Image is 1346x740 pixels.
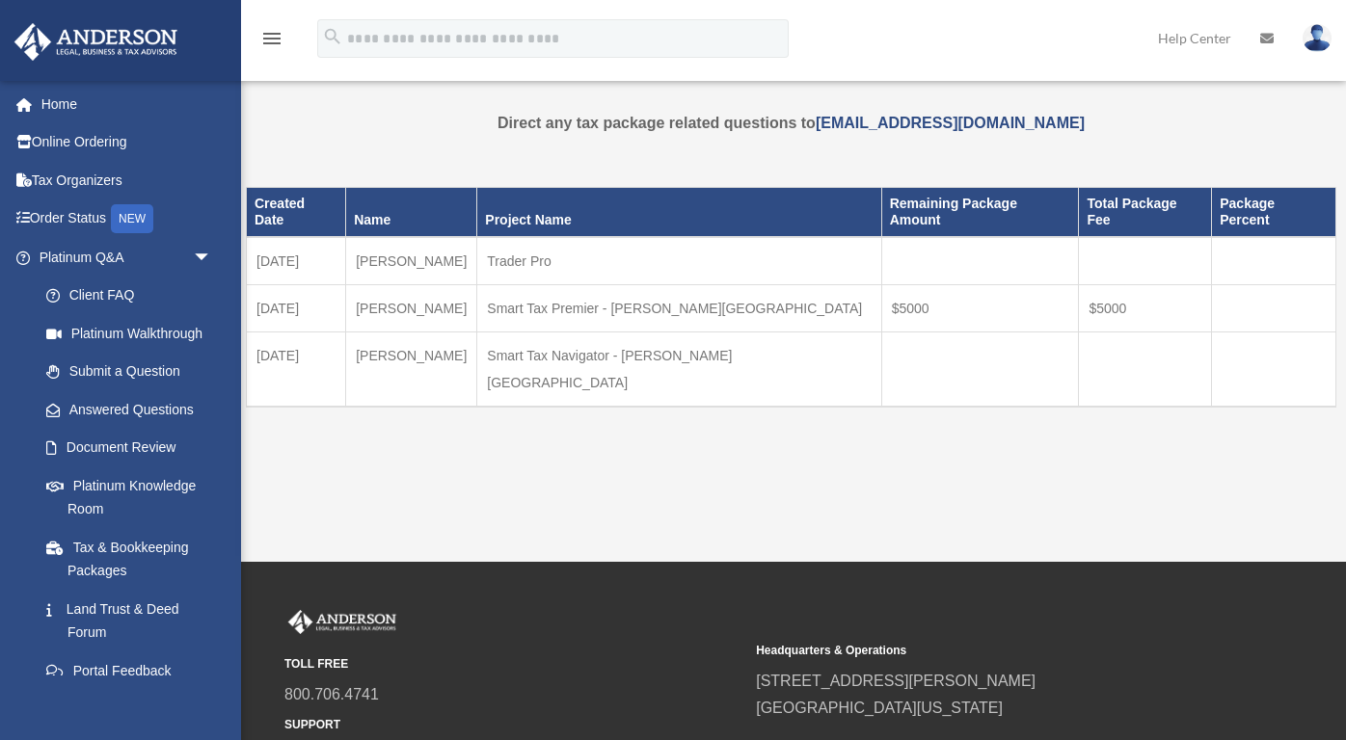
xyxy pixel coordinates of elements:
th: Package Percent [1212,188,1336,237]
a: [GEOGRAPHIC_DATA][US_STATE] [756,700,1003,716]
td: [DATE] [247,237,346,285]
a: 800.706.4741 [284,686,379,702]
img: Anderson Advisors Platinum Portal [9,23,183,61]
div: NEW [111,204,153,233]
small: SUPPORT [284,715,742,735]
img: Anderson Advisors Platinum Portal [284,610,400,635]
i: menu [260,27,283,50]
td: Smart Tax Premier - [PERSON_NAME][GEOGRAPHIC_DATA] [477,284,881,331]
a: [EMAIL_ADDRESS][DOMAIN_NAME] [816,115,1085,131]
td: [PERSON_NAME] [346,284,477,331]
a: [STREET_ADDRESS][PERSON_NAME] [756,673,1036,689]
a: Order StatusNEW [13,199,241,239]
a: Platinum Knowledge Room [27,466,241,528]
td: [DATE] [247,284,346,331]
a: Online Ordering [13,123,241,162]
a: Portal Feedback [27,651,241,690]
i: search [322,26,343,47]
small: Headquarters & Operations [756,641,1214,661]
td: [PERSON_NAME] [346,331,477,407]
td: $5000 [881,284,1079,331]
td: $5000 [1079,284,1212,331]
small: TOLL FREE [284,654,742,674]
a: Client FAQ [27,277,241,315]
th: Project Name [477,188,881,237]
a: Document Review [27,429,241,467]
th: Total Package Fee [1079,188,1212,237]
th: Name [346,188,477,237]
a: Answered Questions [27,390,241,429]
img: User Pic [1303,24,1332,52]
strong: Direct any tax package related questions to [498,115,1085,131]
a: Tax & Bookkeeping Packages [27,528,231,590]
td: Smart Tax Navigator - [PERSON_NAME][GEOGRAPHIC_DATA] [477,331,881,407]
td: [DATE] [247,331,346,407]
td: [PERSON_NAME] [346,237,477,285]
span: arrow_drop_down [193,238,231,277]
th: Created Date [247,188,346,237]
a: Tax Organizers [13,161,241,199]
a: menu [260,34,283,50]
a: Land Trust & Deed Forum [27,590,241,651]
td: Trader Pro [477,237,881,285]
a: Submit a Question [27,353,241,391]
a: Home [13,85,241,123]
a: Platinum Walkthrough [27,314,241,353]
th: Remaining Package Amount [881,188,1079,237]
a: Platinum Q&Aarrow_drop_down [13,238,241,277]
